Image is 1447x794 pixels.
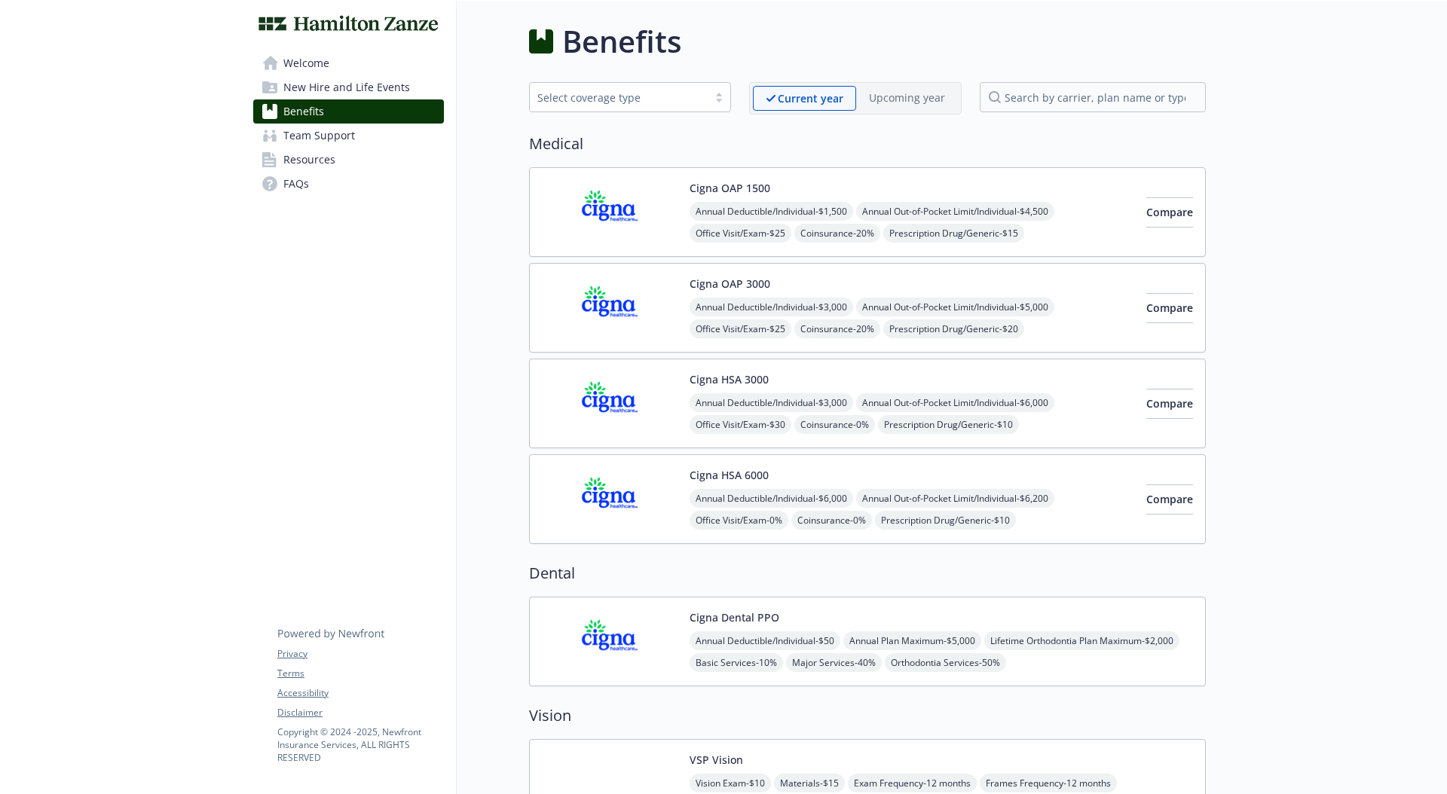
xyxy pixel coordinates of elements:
[283,124,355,148] span: Team Support
[1146,293,1193,323] button: Compare
[529,562,1206,585] h2: Dental
[1146,197,1193,228] button: Compare
[690,489,853,508] span: Annual Deductible/Individual - $6,000
[856,489,1054,508] span: Annual Out-of-Pocket Limit/Individual - $6,200
[794,224,880,243] span: Coinsurance - 20%
[794,319,880,338] span: Coinsurance - 20%
[542,180,678,244] img: CIGNA carrier logo
[562,19,681,64] h1: Benefits
[277,667,443,680] a: Terms
[253,172,444,196] a: FAQs
[848,774,977,792] span: Exam Frequency - 12 months
[253,148,444,172] a: Resources
[253,99,444,124] a: Benefits
[869,90,945,105] p: Upcoming year
[980,82,1206,112] input: search by carrier, plan name or type
[283,172,309,196] span: FAQs
[690,371,769,387] button: Cigna HSA 3000
[690,467,769,483] button: Cigna HSA 6000
[690,609,779,625] button: Cigna Dental PPO
[885,653,1006,672] span: Orthodontia Services - 50%
[690,276,770,292] button: Cigna OAP 3000
[774,774,845,792] span: Materials - $15
[277,725,443,764] p: Copyright © 2024 - 2025 , Newfront Insurance Services, ALL RIGHTS RESERVED
[690,631,840,650] span: Annual Deductible/Individual - $50
[794,415,875,434] span: Coinsurance - 0%
[690,202,853,221] span: Annual Deductible/Individual - $1,500
[1146,484,1193,515] button: Compare
[542,371,678,435] img: CIGNA carrier logo
[690,319,791,338] span: Office Visit/Exam - $25
[878,415,1019,434] span: Prescription Drug/Generic - $10
[542,276,678,340] img: CIGNA carrier logo
[980,774,1117,792] span: Frames Frequency - 12 months
[786,653,882,672] span: Major Services - 40%
[283,99,324,124] span: Benefits
[690,224,791,243] span: Office Visit/Exam - $25
[529,133,1206,155] h2: Medical
[283,75,410,99] span: New Hire and Life Events
[1146,301,1193,315] span: Compare
[283,148,335,172] span: Resources
[690,752,743,768] button: VSP Vision
[542,467,678,531] img: CIGNA carrier logo
[537,90,700,105] div: Select coverage type
[542,609,678,673] img: CIGNA carrier logo
[277,647,443,661] a: Privacy
[856,393,1054,412] span: Annual Out-of-Pocket Limit/Individual - $6,000
[277,686,443,700] a: Accessibility
[690,180,770,196] button: Cigna OAP 1500
[1146,396,1193,411] span: Compare
[843,631,981,650] span: Annual Plan Maximum - $5,000
[984,631,1179,650] span: Lifetime Orthodontia Plan Maximum - $2,000
[875,511,1016,530] span: Prescription Drug/Generic - $10
[791,511,872,530] span: Coinsurance - 0%
[690,774,771,792] span: Vision Exam - $10
[283,51,329,75] span: Welcome
[690,415,791,434] span: Office Visit/Exam - $30
[778,90,843,106] p: Current year
[883,224,1024,243] span: Prescription Drug/Generic - $15
[690,511,788,530] span: Office Visit/Exam - 0%
[1146,492,1193,506] span: Compare
[253,124,444,148] a: Team Support
[529,704,1206,727] h2: Vision
[1146,389,1193,419] button: Compare
[1146,205,1193,219] span: Compare
[253,75,444,99] a: New Hire and Life Events
[856,202,1054,221] span: Annual Out-of-Pocket Limit/Individual - $4,500
[277,706,443,719] a: Disclaimer
[856,86,958,111] span: Upcoming year
[856,298,1054,316] span: Annual Out-of-Pocket Limit/Individual - $5,000
[883,319,1024,338] span: Prescription Drug/Generic - $20
[690,653,783,672] span: Basic Services - 10%
[690,298,853,316] span: Annual Deductible/Individual - $3,000
[690,393,853,412] span: Annual Deductible/Individual - $3,000
[253,51,444,75] a: Welcome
